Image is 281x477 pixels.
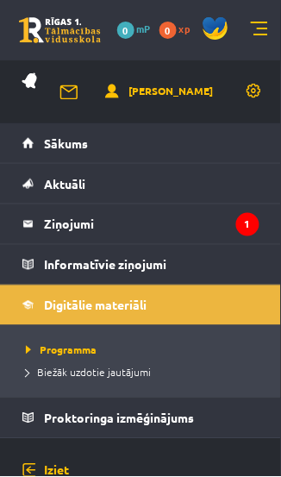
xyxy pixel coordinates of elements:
span: Programma [26,343,97,357]
span: Biežāk uzdotie jautājumi [26,366,151,380]
span: xp [179,22,190,35]
a: Rīgas 1. Tālmācības vidusskola [19,17,101,43]
a: Biežāk uzdotie jautājumi [26,365,264,380]
a: [PERSON_NAME] [105,83,213,101]
legend: Ziņojumi [44,204,259,244]
span: 0 [117,22,134,39]
span: Digitālie materiāli [44,298,147,313]
i: 1 [236,213,259,236]
a: Digitālie materiāli [22,286,259,325]
span: Sākums [44,135,88,151]
span: Proktoringa izmēģinājums [44,411,194,426]
span: mP [137,22,151,35]
span: 0 [159,22,177,39]
a: Aktuāli [22,164,259,204]
a: Ziņojumi1 [22,204,259,244]
a: Informatīvie ziņojumi [22,245,259,285]
span: Aktuāli [44,176,85,191]
a: 0 xp [159,22,199,35]
legend: Informatīvie ziņojumi [44,245,259,285]
a: Proktoringa izmēģinājums [22,399,259,438]
a: Programma [26,342,264,358]
a: Sākums [22,123,259,163]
